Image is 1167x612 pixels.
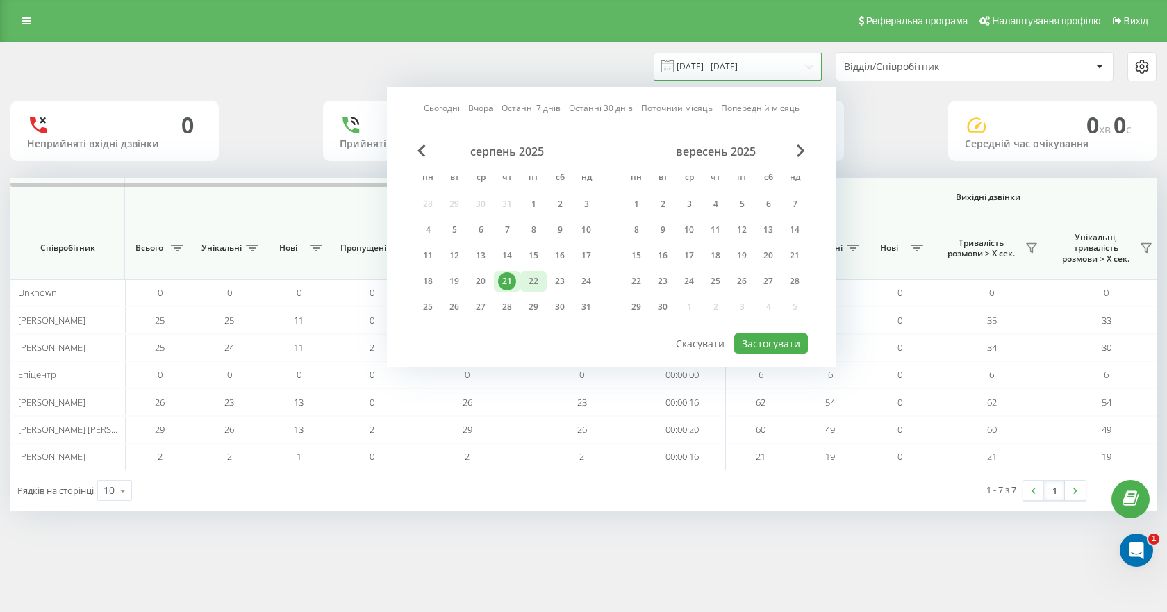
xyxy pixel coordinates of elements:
[340,138,515,150] div: Прийняті вхідні дзвінки
[755,194,781,215] div: сб 6 вер 2025 р.
[987,423,997,436] span: 60
[781,220,808,240] div: нд 14 вер 2025 р.
[155,341,165,354] span: 25
[158,368,163,381] span: 0
[472,298,490,316] div: 27
[523,168,544,189] abbr: п’ятниця
[18,423,155,436] span: [PERSON_NAME] [PERSON_NAME]
[733,272,751,290] div: 26
[781,194,808,215] div: нд 7 вер 2025 р.
[679,168,700,189] abbr: середа
[786,247,804,265] div: 21
[17,484,94,497] span: Рядків на сторінці
[897,423,902,436] span: 0
[626,168,647,189] abbr: понеділок
[941,238,1021,259] span: Тривалість розмови > Х сек.
[472,247,490,265] div: 13
[551,272,569,290] div: 23
[733,247,751,265] div: 19
[759,195,777,213] div: 6
[989,286,994,299] span: 0
[577,423,587,436] span: 26
[1104,368,1109,381] span: 6
[227,368,232,381] span: 0
[649,271,676,292] div: вт 23 вер 2025 р.
[652,168,673,189] abbr: вівторок
[731,168,752,189] abbr: п’ятниця
[579,368,584,381] span: 0
[1102,450,1111,463] span: 19
[649,297,676,317] div: вт 30 вер 2025 р.
[520,271,547,292] div: пт 22 серп 2025 р.
[623,144,808,158] div: вересень 2025
[986,483,1016,497] div: 1 - 7 з 7
[547,194,573,215] div: сб 2 серп 2025 р.
[627,247,645,265] div: 15
[467,297,494,317] div: ср 27 серп 2025 р.
[494,220,520,240] div: чт 7 серп 2025 р.
[22,242,113,254] span: Співробітник
[1056,232,1136,265] span: Унікальні, тривалість розмови > Х сек.
[654,272,672,290] div: 23
[627,195,645,213] div: 1
[294,423,304,436] span: 13
[627,272,645,290] div: 22
[497,168,518,189] abbr: четвер
[1120,534,1153,567] iframe: Intercom live chat
[415,297,441,317] div: пн 25 серп 2025 р.
[577,195,595,213] div: 3
[569,101,633,115] a: Останні 30 днів
[18,368,56,381] span: Епіцентр
[756,450,765,463] span: 21
[623,194,649,215] div: пн 1 вер 2025 р.
[370,368,374,381] span: 0
[419,247,437,265] div: 11
[897,396,902,408] span: 0
[201,242,242,254] span: Унікальні
[494,297,520,317] div: чт 28 серп 2025 р.
[498,272,516,290] div: 21
[654,298,672,316] div: 30
[18,314,85,326] span: [PERSON_NAME]
[294,314,304,326] span: 11
[155,423,165,436] span: 29
[756,396,765,408] span: 62
[639,361,726,388] td: 00:00:00
[759,272,777,290] div: 27
[441,220,467,240] div: вт 5 серп 2025 р.
[734,333,808,354] button: Застосувати
[756,423,765,436] span: 60
[706,221,725,239] div: 11
[502,101,561,115] a: Останні 7 днів
[549,168,570,189] abbr: субота
[494,245,520,266] div: чт 14 серп 2025 р.
[547,245,573,266] div: сб 16 серп 2025 р.
[472,272,490,290] div: 20
[498,221,516,239] div: 7
[729,220,755,240] div: пт 12 вер 2025 р.
[729,271,755,292] div: пт 26 вер 2025 р.
[520,220,547,240] div: пт 8 серп 2025 р.
[551,195,569,213] div: 2
[494,271,520,292] div: чт 21 серп 2025 р.
[441,271,467,292] div: вт 19 серп 2025 р.
[623,271,649,292] div: пн 22 вер 2025 р.
[297,286,301,299] span: 0
[573,220,599,240] div: нд 10 серп 2025 р.
[897,341,902,354] span: 0
[825,423,835,436] span: 49
[654,247,672,265] div: 16
[654,221,672,239] div: 9
[465,450,470,463] span: 2
[897,450,902,463] span: 0
[417,168,438,189] abbr: понеділок
[445,221,463,239] div: 5
[419,221,437,239] div: 4
[417,144,426,157] span: Previous Month
[755,271,781,292] div: сб 27 вер 2025 р.
[370,396,374,408] span: 0
[680,247,698,265] div: 17
[759,221,777,239] div: 13
[1124,15,1148,26] span: Вихід
[1086,110,1114,140] span: 0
